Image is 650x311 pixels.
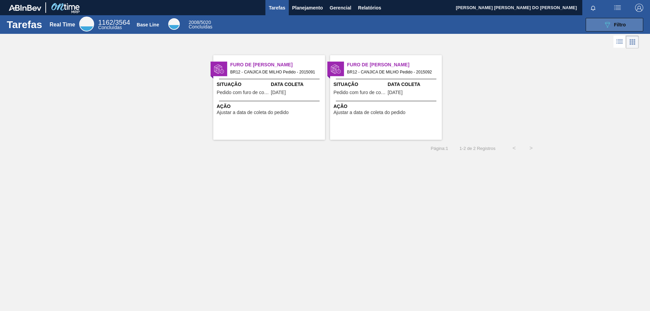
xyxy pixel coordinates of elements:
span: Data Coleta [271,81,323,88]
div: Base Line [189,20,212,29]
span: Furo de Coleta [230,61,325,68]
span: Furo de Coleta [347,61,442,68]
span: Tarefas [269,4,285,12]
div: Real Time [50,22,75,28]
button: Notificações [582,3,604,13]
span: Pedido com furo de coleta [333,90,386,95]
div: Base Line [168,18,180,30]
span: Ação [217,103,323,110]
img: userActions [613,4,622,12]
div: Real Time [79,17,94,31]
div: Real Time [98,20,130,30]
span: 2008 [189,20,199,25]
img: Logout [635,4,643,12]
span: Pedido com furo de coleta [217,90,269,95]
button: Filtro [586,18,643,31]
span: BR12 - CANJICA DE MILHO Pedido - 2015091 [230,68,320,76]
span: Concluídas [98,25,122,30]
button: < [506,140,523,157]
span: / 5020 [189,20,211,25]
span: Relatórios [358,4,381,12]
span: Filtro [614,22,626,27]
span: / 3564 [98,19,130,26]
button: > [523,140,540,157]
span: Concluídas [189,24,212,29]
span: 1162 [98,19,113,26]
span: Situação [217,81,269,88]
span: BR12 - CANJICA DE MILHO Pedido - 2015092 [347,68,436,76]
span: Ajustar a data de coleta do pedido [333,110,406,115]
h1: Tarefas [7,21,42,28]
span: Página : 1 [431,146,448,151]
img: TNhmsLtSVTkK8tSr43FrP2fwEKptu5GPRR3wAAAABJRU5ErkJggg== [9,5,41,11]
span: Ação [333,103,440,110]
span: Ajustar a data de coleta do pedido [217,110,289,115]
span: Data Coleta [388,81,440,88]
span: 23/08/2025 [388,90,403,95]
div: Base Line [137,22,159,27]
span: Situação [333,81,386,88]
span: Gerencial [330,4,351,12]
span: 1 - 2 de 2 Registros [458,146,496,151]
span: 23/08/2025 [271,90,286,95]
div: Visão em Cards [626,36,639,48]
img: status [214,64,224,74]
div: Visão em Lista [613,36,626,48]
span: Planejamento [292,4,323,12]
img: status [331,64,341,74]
